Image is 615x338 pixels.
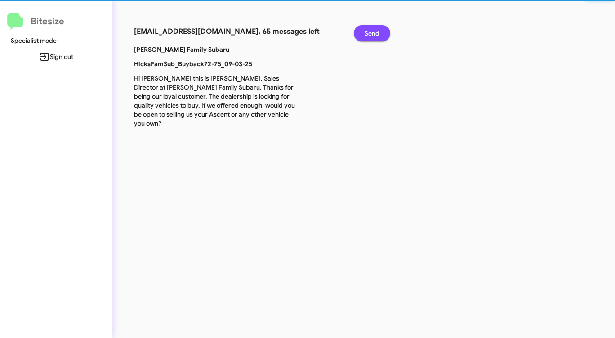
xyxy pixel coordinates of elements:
[134,60,252,68] b: HicksFamSub_Buyback72-75_09-03-25
[354,25,390,41] button: Send
[134,45,229,54] b: [PERSON_NAME] Family Subaru
[7,49,105,65] span: Sign out
[365,25,379,41] span: Send
[7,13,64,30] a: Bitesize
[134,25,340,38] h3: [EMAIL_ADDRESS][DOMAIN_NAME]. 65 messages left
[127,74,303,128] p: Hi [PERSON_NAME] this is [PERSON_NAME], Sales Director at [PERSON_NAME] Family Subaru. Thanks for...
